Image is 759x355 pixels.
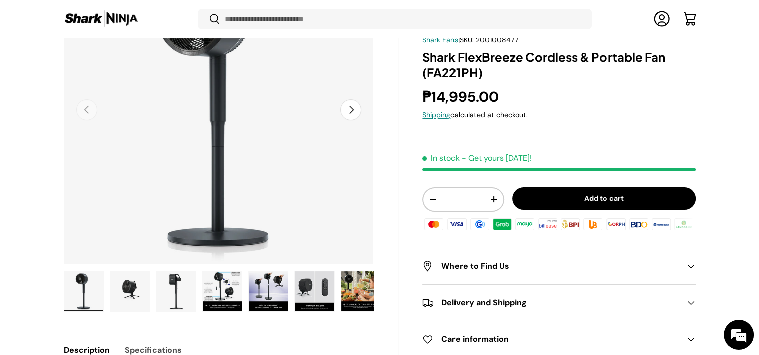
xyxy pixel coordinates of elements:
img: bdo [628,217,650,232]
h1: Shark FlexBreeze Cordless & Portable Fan (FA221PH) [422,49,695,80]
h2: Care information [422,333,679,345]
summary: Delivery and Shipping [422,285,695,321]
img: ubp [582,217,604,232]
img: Shark FlexBreeze Cordless & Portable Fan (FA221PH) [157,271,196,311]
img: visa [445,217,468,232]
img: maya [514,217,536,232]
img: grabpay [491,217,513,232]
img: Shark FlexBreeze Cordless & Portable Fan (FA221PH) [249,271,288,311]
img: Shark FlexBreeze Cordless & Portable Fan (FA221PH) [341,271,380,311]
img: landbank [673,217,695,232]
img: bpi [559,217,581,232]
img: master [423,217,445,232]
img: metrobank [650,217,672,232]
summary: Where to Find Us [422,248,695,284]
img: Shark FlexBreeze Cordless & Portable Fan (FA221PH) [295,271,334,311]
span: In stock [422,153,460,163]
img: Shark Ninja Philippines [64,9,139,29]
img: Shark FlexBreeze Cordless & Portable Fan (FA221PH) [203,271,242,311]
strong: ₱14,995.00 [422,88,501,106]
img: Shark FlexBreeze Cordless & Portable Fan (FA221PH) [110,271,149,311]
h2: Delivery and Shipping [422,297,679,309]
img: qrph [604,217,627,232]
span: SKU: [460,35,474,44]
span: | [458,35,519,44]
button: Add to cart [512,187,696,210]
img: https://sharkninja.com.ph/products/shark-flexbreeze-cordless-portable-fan-fa221ph [64,271,103,311]
div: calculated at checkout. [422,110,695,120]
img: gcash [469,217,491,232]
span: 2001008477 [476,35,519,44]
h2: Where to Find Us [422,260,679,272]
img: billease [537,217,559,232]
p: - Get yours [DATE]! [462,153,532,163]
a: Shark Fans [422,35,458,44]
a: Shipping [422,110,450,119]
